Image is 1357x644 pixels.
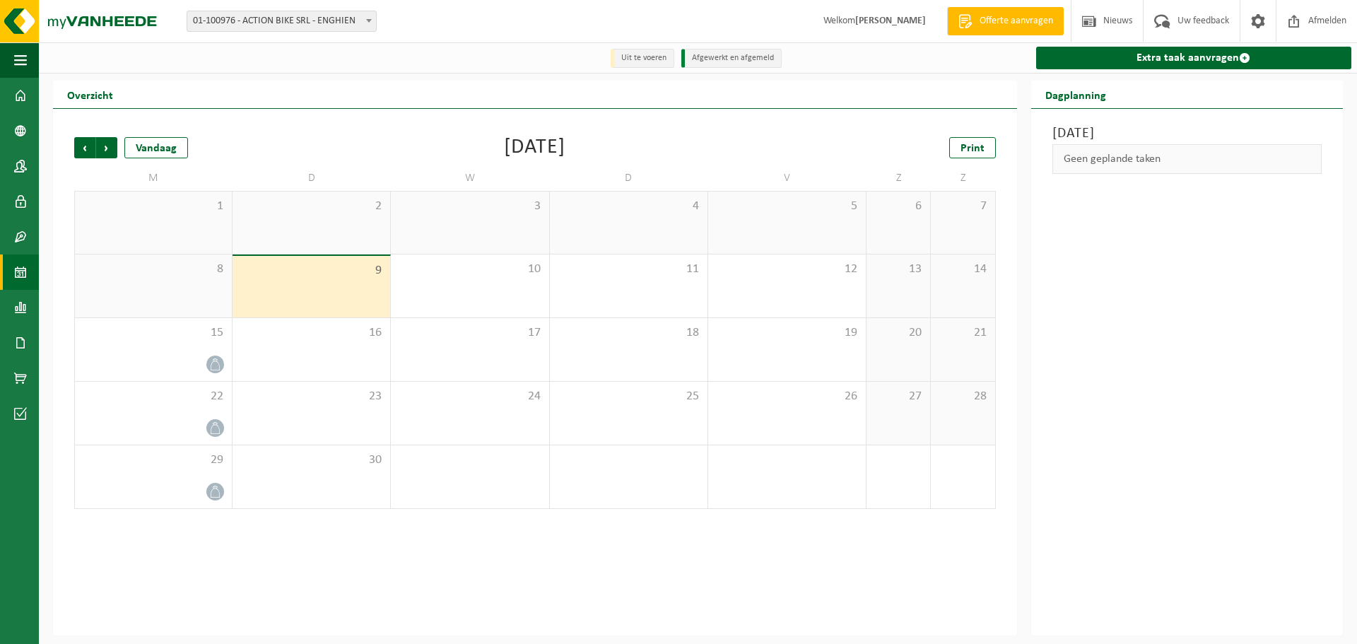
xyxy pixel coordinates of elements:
[240,199,383,214] span: 2
[82,389,225,404] span: 22
[938,389,987,404] span: 28
[74,137,95,158] span: Vorige
[124,137,188,158] div: Vandaag
[1031,81,1120,108] h2: Dagplanning
[961,143,985,154] span: Print
[715,262,859,277] span: 12
[557,325,700,341] span: 18
[976,14,1057,28] span: Offerte aanvragen
[391,165,549,191] td: W
[938,325,987,341] span: 21
[715,199,859,214] span: 5
[874,199,923,214] span: 6
[74,165,233,191] td: M
[187,11,377,32] span: 01-100976 - ACTION BIKE SRL - ENGHIEN
[708,165,867,191] td: V
[53,81,127,108] h2: Overzicht
[504,137,565,158] div: [DATE]
[187,11,376,31] span: 01-100976 - ACTION BIKE SRL - ENGHIEN
[931,165,995,191] td: Z
[715,325,859,341] span: 19
[947,7,1064,35] a: Offerte aanvragen
[96,137,117,158] span: Volgende
[867,165,931,191] td: Z
[1052,144,1322,174] div: Geen geplande taken
[681,49,782,68] li: Afgewerkt en afgemeld
[82,325,225,341] span: 15
[398,389,541,404] span: 24
[82,199,225,214] span: 1
[938,262,987,277] span: 14
[398,325,541,341] span: 17
[398,262,541,277] span: 10
[240,389,383,404] span: 23
[240,263,383,279] span: 9
[233,165,391,191] td: D
[550,165,708,191] td: D
[398,199,541,214] span: 3
[82,262,225,277] span: 8
[82,452,225,468] span: 29
[557,199,700,214] span: 4
[1036,47,1351,69] a: Extra taak aanvragen
[557,262,700,277] span: 11
[874,262,923,277] span: 13
[874,389,923,404] span: 27
[715,389,859,404] span: 26
[240,452,383,468] span: 30
[855,16,926,26] strong: [PERSON_NAME]
[240,325,383,341] span: 16
[938,199,987,214] span: 7
[949,137,996,158] a: Print
[1052,123,1322,144] h3: [DATE]
[557,389,700,404] span: 25
[874,325,923,341] span: 20
[611,49,674,68] li: Uit te voeren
